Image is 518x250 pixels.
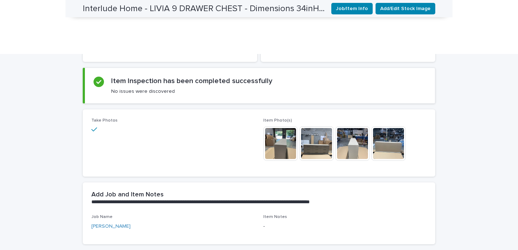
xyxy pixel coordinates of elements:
span: Job/Item Info [336,5,368,12]
h2: Item Inspection has been completed successfully [111,77,272,85]
button: Job/Item Info [331,3,373,14]
span: Item Photo(s) [263,118,292,123]
span: Item Notes [263,215,287,219]
span: Add/Edit Stock Image [380,5,431,12]
p: - [263,223,427,230]
button: Add/Edit Stock Image [376,3,435,14]
span: Take Photos [91,118,118,123]
a: [PERSON_NAME] [91,223,131,230]
p: No issues were discovered [111,88,175,95]
span: Job Name [91,215,113,219]
h2: Add Job and Item Notes [91,191,164,199]
h2: Interlude Home - LIVIA 9 DRAWER CHEST - Dimensions 34inH X 90inW X 18inD Color/Finish CARIBBEAN S... [83,4,326,14]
